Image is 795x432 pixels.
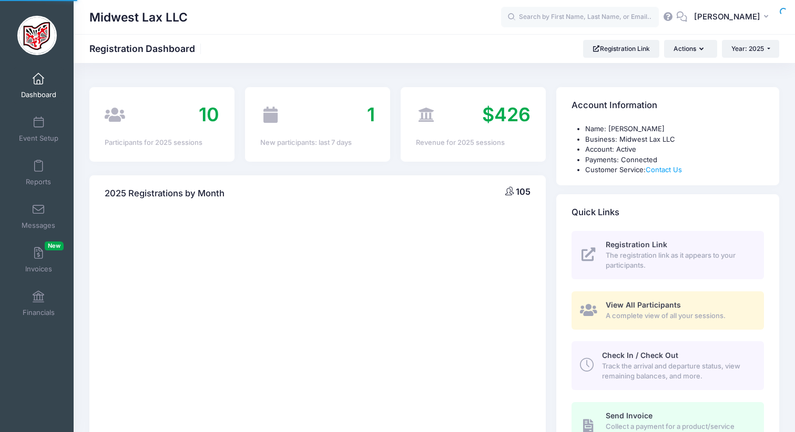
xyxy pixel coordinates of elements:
[572,341,764,389] a: Check In / Check Out Track the arrival and departure status, view remaining balances, and more.
[21,90,56,99] span: Dashboard
[17,16,57,55] img: Midwest Lax LLC
[731,45,764,52] span: Year: 2025
[22,221,55,230] span: Messages
[585,155,764,165] li: Payments: Connected
[583,40,659,58] a: Registration Link
[606,311,752,321] span: A complete view of all your sessions.
[516,186,531,197] span: 105
[14,154,64,191] a: Reports
[664,40,717,58] button: Actions
[482,103,531,126] span: $426
[199,103,219,126] span: 10
[26,177,51,186] span: Reports
[260,138,375,148] div: New participants: last 7 days
[14,285,64,322] a: Financials
[14,198,64,235] a: Messages
[572,291,764,330] a: View All Participants A complete view of all your sessions.
[501,7,659,28] input: Search by First Name, Last Name, or Email...
[14,241,64,278] a: InvoicesNew
[585,134,764,145] li: Business: Midwest Lax LLC
[572,197,619,227] h4: Quick Links
[722,40,779,58] button: Year: 2025
[23,308,55,317] span: Financials
[585,144,764,155] li: Account: Active
[105,138,219,148] div: Participants for 2025 sessions
[602,361,752,382] span: Track the arrival and departure status, view remaining balances, and more.
[367,103,375,126] span: 1
[606,250,752,271] span: The registration link as it appears to your participants.
[606,240,667,249] span: Registration Link
[105,178,225,208] h4: 2025 Registrations by Month
[19,134,58,143] span: Event Setup
[14,67,64,104] a: Dashboard
[585,124,764,134] li: Name: [PERSON_NAME]
[14,111,64,147] a: Event Setup
[602,351,678,360] span: Check In / Check Out
[694,11,760,23] span: [PERSON_NAME]
[585,165,764,175] li: Customer Service:
[572,231,764,279] a: Registration Link The registration link as it appears to your participants.
[416,138,531,148] div: Revenue for 2025 sessions
[89,5,188,29] h1: Midwest Lax LLC
[606,300,681,309] span: View All Participants
[606,411,653,420] span: Send Invoice
[687,5,779,29] button: [PERSON_NAME]
[646,165,682,174] a: Contact Us
[25,265,52,273] span: Invoices
[572,91,657,121] h4: Account Information
[89,43,204,54] h1: Registration Dashboard
[45,241,64,250] span: New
